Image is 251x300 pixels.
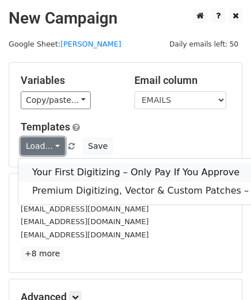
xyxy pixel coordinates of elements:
[21,217,149,226] small: [EMAIL_ADDRESS][DOMAIN_NAME]
[21,137,65,155] a: Load...
[83,137,113,155] button: Save
[194,245,251,300] iframe: Chat Widget
[134,74,231,87] h5: Email column
[21,247,64,261] a: +8 more
[21,91,91,109] a: Copy/paste...
[21,74,117,87] h5: Variables
[21,230,149,239] small: [EMAIL_ADDRESS][DOMAIN_NAME]
[9,40,121,48] small: Google Sheet:
[21,205,149,213] small: [EMAIL_ADDRESS][DOMAIN_NAME]
[165,38,242,51] span: Daily emails left: 50
[165,40,242,48] a: Daily emails left: 50
[9,9,242,28] h2: New Campaign
[21,121,70,133] a: Templates
[60,40,121,48] a: [PERSON_NAME]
